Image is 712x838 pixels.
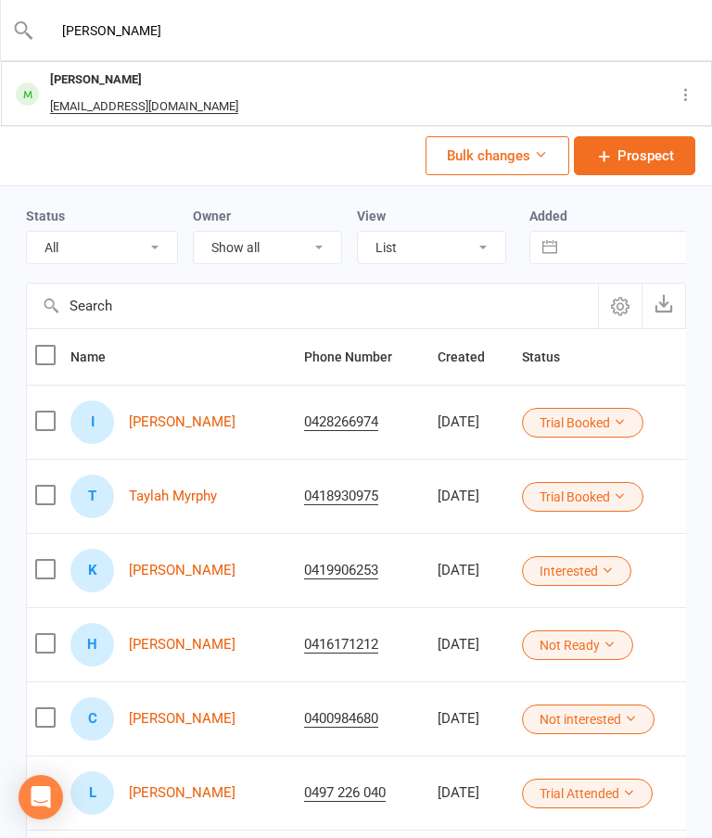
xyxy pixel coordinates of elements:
[522,556,631,586] button: Interested
[426,136,569,175] button: Bulk changes
[438,414,505,430] div: [DATE]
[70,475,114,518] div: Taylah
[438,489,505,504] div: [DATE]
[304,346,413,368] button: Phone Number
[522,779,653,808] button: Trial Attended
[26,209,65,223] label: Status
[522,705,655,734] button: Not interested
[522,630,633,660] button: Not Ready
[34,18,680,44] input: Search...
[44,67,244,94] div: [PERSON_NAME]
[533,232,566,263] button: Interact with the calendar and add the check-in date for your trip.
[27,284,598,328] input: Search
[70,549,114,592] div: Kaveh
[19,775,63,819] div: Open Intercom Messenger
[438,785,505,801] div: [DATE]
[70,623,114,667] div: Hugo
[70,400,114,444] div: ISABELLE
[129,414,235,430] a: [PERSON_NAME]
[522,482,643,512] button: Trial Booked
[70,349,126,364] span: Name
[522,408,643,438] button: Trial Booked
[438,346,505,368] button: Created
[129,711,235,727] a: [PERSON_NAME]
[129,563,235,578] a: [PERSON_NAME]
[438,637,505,653] div: [DATE]
[574,136,695,175] a: Prospect
[522,346,580,368] button: Status
[129,785,235,801] a: [PERSON_NAME]
[129,489,217,504] a: Taylah Myrphy
[193,209,231,223] label: Owner
[304,349,413,364] span: Phone Number
[617,145,674,167] span: Prospect
[357,209,386,223] label: View
[70,346,126,368] button: Name
[438,349,505,364] span: Created
[129,637,235,653] a: [PERSON_NAME]
[522,349,580,364] span: Status
[70,771,114,815] div: Leonard
[70,697,114,741] div: Cody
[438,563,505,578] div: [DATE]
[438,711,505,727] div: [DATE]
